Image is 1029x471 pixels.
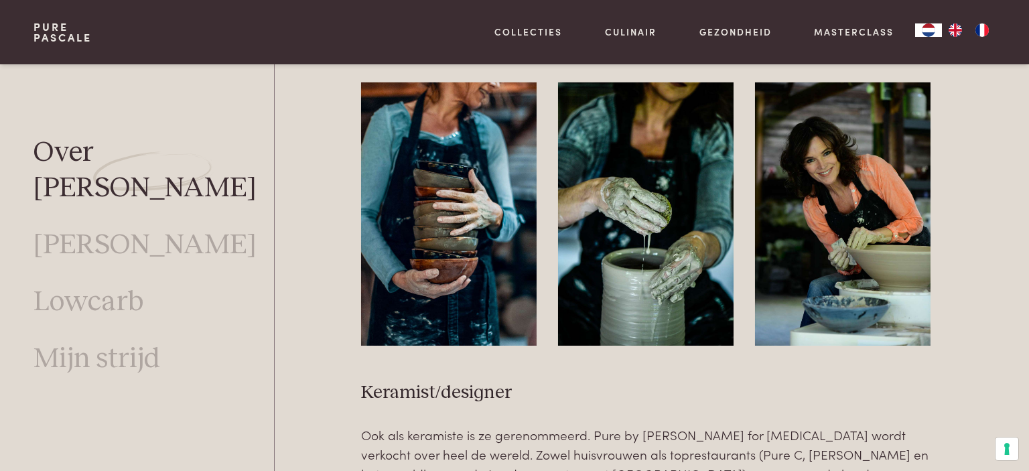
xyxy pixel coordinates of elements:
[361,381,931,405] h3: Keramist/designer
[33,135,274,206] a: Over [PERSON_NAME]
[942,23,996,37] ul: Language list
[558,82,734,346] img: https://admin.purepascale.com/wp-content/uploads/2023/02/pure-pascale-naessens-_DSC3725-2.jpg
[494,25,562,39] a: Collecties
[33,342,160,377] a: Mijn strijd
[915,23,942,37] a: NL
[814,25,894,39] a: Masterclass
[33,21,92,43] a: PurePascale
[33,285,143,320] a: Lowcarb
[996,438,1018,460] button: Uw voorkeuren voor toestemming voor trackingtechnologieën
[605,25,657,39] a: Culinair
[915,23,996,37] aside: Language selected: Nederlands
[699,25,772,39] a: Gezondheid
[969,23,996,37] a: FR
[942,23,969,37] a: EN
[755,82,931,346] img: https://admin.purepascale.com/wp-content/uploads/2023/02/pure-pascale-naessens-_DSC4248-2.jpg
[361,82,537,346] img: https://admin.purepascale.com/wp-content/uploads/2023/02/pure-pascale-naessens-_06A9253-2-2.jpg
[33,228,257,263] a: [PERSON_NAME]
[915,23,942,37] div: Language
